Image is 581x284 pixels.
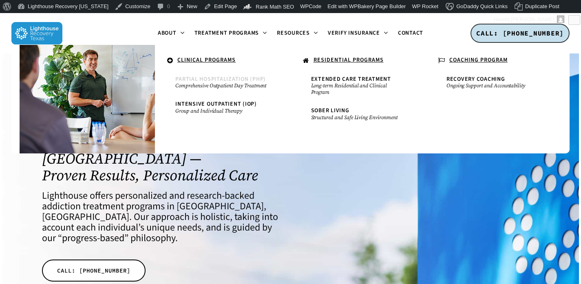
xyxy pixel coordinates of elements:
[311,82,406,95] small: Long-term Residential and Clinical Program
[442,72,545,93] a: Recovery CoachingOngoing Support and Accountability
[434,53,553,69] a: COACHING PROGRAM
[42,117,281,184] h1: Top-Rated Addiction Treatment Center in [GEOGRAPHIC_DATA], [GEOGRAPHIC_DATA] — Proven Results, Pe...
[177,56,236,64] u: CLINICAL PROGRAMS
[299,53,418,69] a: RESIDENTIAL PROGRAMS
[277,29,310,37] span: Resources
[153,30,190,37] a: About
[57,266,130,275] span: CALL: [PHONE_NUMBER]
[323,30,393,37] a: Verify Insurance
[256,4,294,10] span: Rank Math SEO
[393,30,428,36] a: Contact
[307,104,410,124] a: Sober LivingStructured and Safe Living Environment
[471,24,570,43] a: CALL: [PHONE_NUMBER]
[449,56,508,64] u: COACHING PROGRAM
[42,191,281,244] h4: Lighthouse offers personalized and research-backed addiction treatment programs in [GEOGRAPHIC_DA...
[163,53,282,69] a: CLINICAL PROGRAMS
[446,75,505,83] span: Recovery Coaching
[314,56,384,64] u: RESIDENTIAL PROGRAMS
[491,13,568,26] a: Howdy,
[476,29,564,37] span: CALL: [PHONE_NUMBER]
[398,29,423,37] span: Contact
[28,53,147,67] a: .
[190,30,272,37] a: Treatment Programs
[171,72,274,93] a: Partial Hospitalization (PHP)Comprehensive Outpatient Day Treatment
[11,22,62,44] img: Lighthouse Recovery Texas
[511,16,554,22] span: [PERSON_NAME]
[311,114,406,121] small: Structured and Safe Living Environment
[307,72,410,100] a: Extended Care TreatmentLong-term Residential and Clinical Program
[446,82,541,89] small: Ongoing Support and Accountability
[32,56,34,64] span: .
[311,75,391,83] span: Extended Care Treatment
[171,97,274,118] a: Intensive Outpatient (IOP)Group and Individual Therapy
[175,100,257,108] span: Intensive Outpatient (IOP)
[194,29,259,37] span: Treatment Programs
[311,106,349,115] span: Sober Living
[42,260,146,282] a: CALL: [PHONE_NUMBER]
[175,82,270,89] small: Comprehensive Outpatient Day Treatment
[175,75,266,83] span: Partial Hospitalization (PHP)
[328,29,380,37] span: Verify Insurance
[158,29,177,37] span: About
[175,108,270,114] small: Group and Individual Therapy
[272,30,323,37] a: Resources
[62,231,124,245] a: progress-based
